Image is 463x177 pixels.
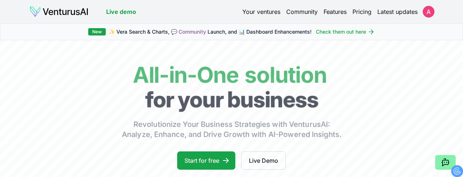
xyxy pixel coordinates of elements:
[29,6,89,18] img: logo
[109,28,311,35] span: ✨ Vera Search & Charts, 💬 Launch, and 📊 Dashboard Enhancements!
[286,7,318,16] a: Community
[352,7,371,16] a: Pricing
[316,28,375,35] a: Check them out here
[88,28,106,35] div: New
[177,151,235,170] a: Start for free
[423,6,434,18] img: ACg8ocL8A-fWxiXK9yLPaqDF-xc4dEjtqr0mDGlVMXXi2X7-uRVeGA=s96-c
[324,7,347,16] a: Features
[377,7,418,16] a: Latest updates
[242,7,280,16] a: Your ventures
[241,151,286,170] a: Live Demo
[179,29,206,35] a: Community
[106,7,136,16] a: Live demo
